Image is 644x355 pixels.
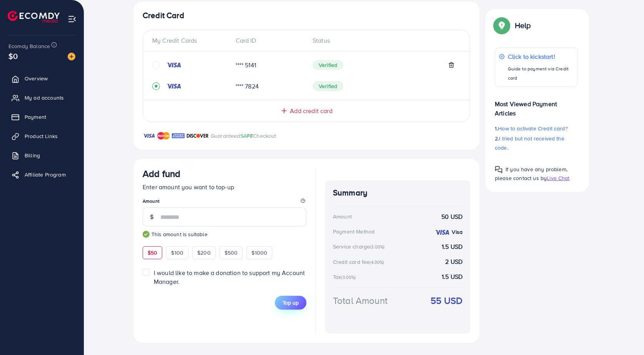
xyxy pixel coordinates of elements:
[166,62,181,68] img: credit
[313,60,343,70] span: Verified
[445,257,463,266] strong: 2 USD
[341,274,356,280] small: (3.00%)
[152,61,160,69] svg: circle
[495,93,578,118] p: Most Viewed Payment Articles
[508,64,574,83] p: Guide to payment via Credit card
[154,268,305,286] span: I would like to make a donation to support my Account Manager.
[25,113,46,121] span: Payment
[283,299,299,307] span: Top up
[197,249,211,257] span: $200
[495,135,564,152] span: I tried but not received the code.
[25,132,58,140] span: Product Links
[6,109,78,125] a: Payment
[313,81,343,91] span: Verified
[211,131,276,140] p: Guaranteed Checkout
[6,148,78,163] a: Billing
[68,53,75,60] img: image
[611,320,638,349] iframe: Chat
[143,131,155,140] img: brand
[6,128,78,144] a: Product Links
[172,131,185,140] img: brand
[225,249,238,257] span: $500
[495,134,578,152] p: 2.
[547,174,569,182] span: Live Chat
[442,242,463,251] strong: 1.5 USD
[25,171,66,178] span: Affiliate Program
[498,125,567,132] span: How to activate Credit card?
[240,132,253,140] span: SAFE
[508,52,574,61] p: Click to kickstart!
[333,294,388,307] div: Total Amount
[251,249,267,257] span: $1000
[441,212,463,221] strong: 50 USD
[434,229,450,235] img: credit
[143,231,150,238] img: guide
[68,15,77,23] img: menu
[515,21,531,30] p: Help
[143,198,306,207] legend: Amount
[495,124,578,133] p: 1.
[431,294,463,307] strong: 55 USD
[306,36,461,45] div: Status
[442,272,463,281] strong: 1.5 USD
[333,188,463,198] h4: Summary
[275,296,306,310] button: Top up
[6,167,78,182] a: Affiliate Program
[495,165,567,182] span: If you have any problem, please contact us by
[333,258,387,266] div: Credit card fee
[370,244,384,250] small: (3.00%)
[452,228,463,236] strong: Visa
[143,11,470,20] h4: Credit Card
[186,131,209,140] img: brand
[171,249,183,257] span: $100
[8,50,18,62] span: $0
[25,75,48,82] span: Overview
[157,131,170,140] img: brand
[230,36,307,45] div: Card ID
[152,82,160,90] svg: record circle
[8,11,60,23] img: logo
[6,71,78,86] a: Overview
[25,94,64,102] span: My ad accounts
[143,168,180,179] h3: Add fund
[148,249,157,257] span: $50
[290,107,332,115] span: Add credit card
[369,259,384,265] small: (4.00%)
[143,182,306,192] p: Enter amount you want to top-up
[152,36,230,45] div: My Credit Cards
[495,166,503,173] img: Popup guide
[25,152,40,159] span: Billing
[495,18,509,32] img: Popup guide
[166,83,181,89] img: credit
[6,90,78,105] a: My ad accounts
[143,230,306,238] small: This amount is suitable
[333,243,387,250] div: Service charge
[8,42,50,50] span: Ecomdy Balance
[333,273,358,281] div: Tax
[333,228,374,235] div: Payment Method
[333,213,352,220] div: Amount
